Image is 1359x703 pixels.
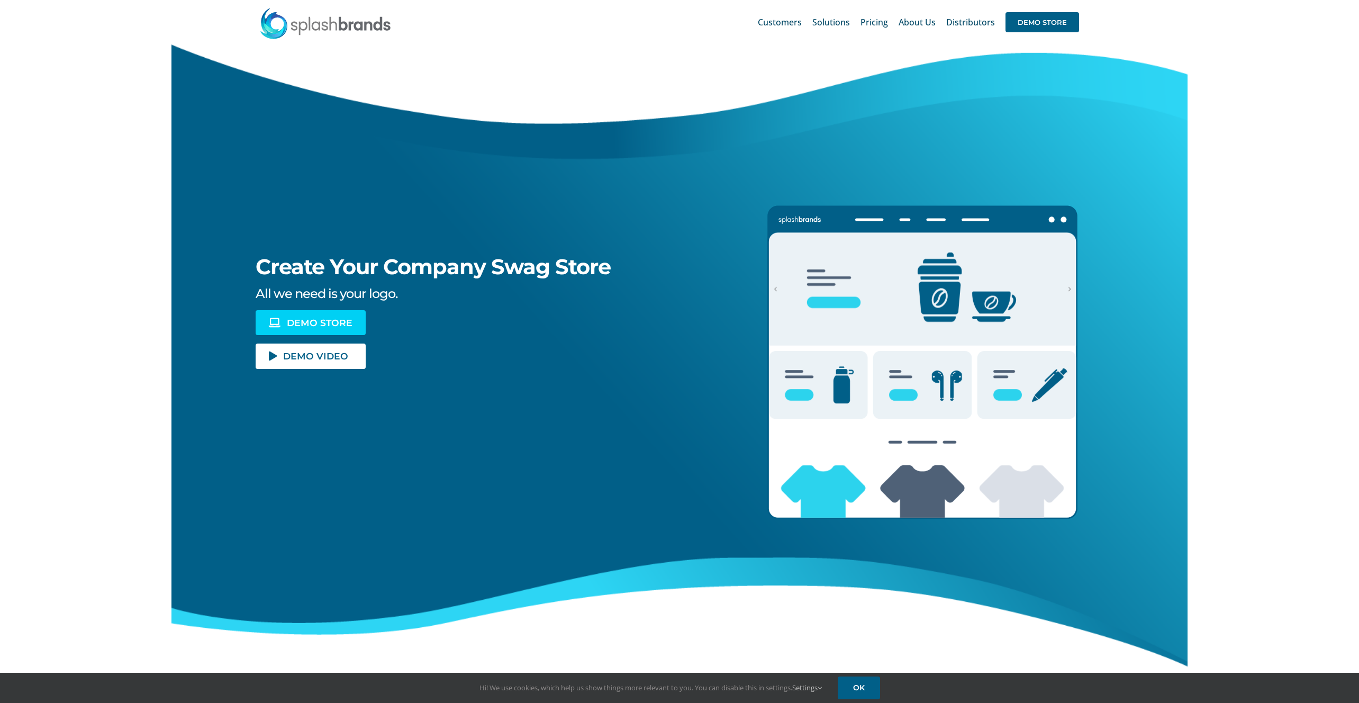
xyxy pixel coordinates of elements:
a: Customers [758,5,802,39]
span: DEMO STORE [287,318,352,327]
a: DEMO STORE [1005,5,1079,39]
span: About Us [899,18,936,26]
a: Pricing [860,5,888,39]
span: Hi! We use cookies, which help us show things more relevant to you. You can disable this in setti... [479,683,822,692]
img: SplashBrands.com Logo [259,7,392,39]
span: Create Your Company Swag Store [256,254,611,280]
a: OK [838,677,880,699]
a: Distributors [946,5,995,39]
span: Pricing [860,18,888,26]
nav: Main Menu [758,5,1079,39]
a: DEMO STORE [256,310,366,335]
a: Settings [792,683,822,692]
span: Distributors [946,18,995,26]
span: DEMO STORE [1005,12,1079,32]
span: Solutions [812,18,850,26]
span: All we need is your logo. [256,286,397,301]
span: DEMO VIDEO [283,351,348,360]
span: Customers [758,18,802,26]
